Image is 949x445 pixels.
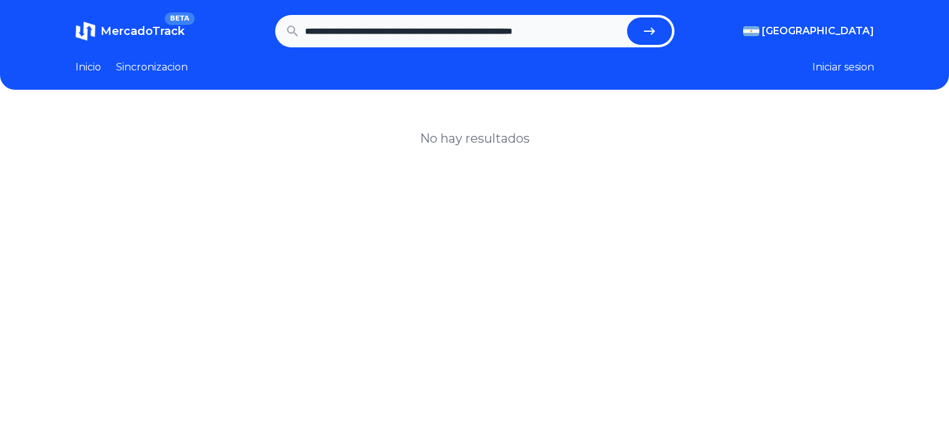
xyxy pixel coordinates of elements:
[75,21,185,41] a: MercadoTrackBETA
[762,24,874,39] span: [GEOGRAPHIC_DATA]
[116,60,188,75] a: Sincronizacion
[75,21,95,41] img: MercadoTrack
[812,60,874,75] button: Iniciar sesion
[420,130,530,147] h1: No hay resultados
[75,60,101,75] a: Inicio
[100,24,185,38] span: MercadoTrack
[743,24,874,39] button: [GEOGRAPHIC_DATA]
[165,12,194,25] span: BETA
[743,26,759,36] img: Argentina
